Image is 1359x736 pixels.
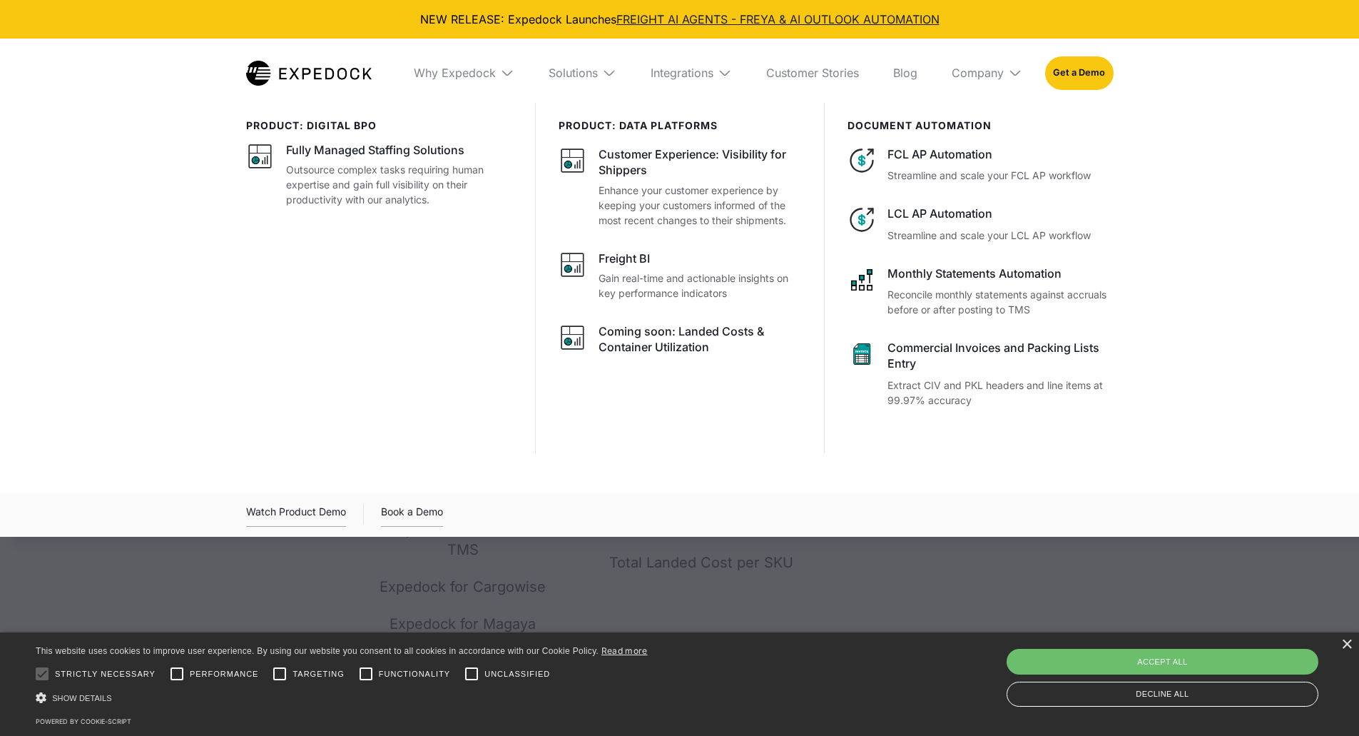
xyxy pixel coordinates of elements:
[848,146,1113,183] a: dollar iconFCL AP AutomationStreamline and scale your FCL AP workflow
[559,120,801,132] div: PRODUCT: data platforms
[848,266,876,294] img: network like icon
[887,266,1113,281] div: Monthly Statements Automation
[559,146,587,175] img: graph icon
[1007,649,1318,675] div: Accept all
[190,668,259,680] span: Performance
[599,183,801,228] p: Enhance your customer experience by keeping your customers informed of the most recent changes to...
[848,340,1113,408] a: sheet iconCommercial Invoices and Packing Lists EntryExtract CIV and PKL headers and line items a...
[1045,56,1113,89] a: Get a Demo
[36,646,599,656] span: This website uses cookies to improve user experience. By using our website you consent to all coo...
[651,66,713,80] div: Integrations
[381,503,443,527] a: Book a Demo
[887,146,1113,162] div: FCL AP Automation
[36,690,648,705] div: Show details
[537,39,628,107] div: Solutions
[55,668,156,680] span: Strictly necessary
[1007,682,1318,707] div: Decline all
[246,120,512,132] div: product: digital bpo
[286,142,464,158] div: Fully Managed Staffing Solutions
[36,717,131,725] a: Powered by cookie-script
[11,11,1348,27] div: NEW RELEASE: Expedock Launches
[887,228,1113,243] p: Streamline and scale your LCL AP workflow
[246,142,275,171] img: graph icon
[599,146,801,178] div: Customer Experience: Visibility for Shippers
[379,668,450,680] span: Functionality
[848,120,1113,132] div: document automation
[887,340,1113,372] div: Commercial Invoices and Packing Lists Entry
[599,251,650,266] div: Freight BI
[887,378,1113,408] p: Extract CIV and PKL headers and line items at 99.97% accuracy
[559,146,801,228] a: graph iconCustomer Experience: Visibility for ShippersEnhance your customer experience by keeping...
[1121,582,1359,736] iframe: Chat Widget
[616,12,940,26] a: FREIGHT AI AGENTS - FREYA & AI OUTLOOK AUTOMATION
[887,287,1113,317] p: Reconcile monthly statements against accruals before or after posting to TMS
[484,668,550,680] span: Unclassified
[848,340,876,368] img: sheet icon
[848,206,1113,242] a: dollar iconLCL AP AutomationStreamline and scale your LCL AP workflow
[599,323,801,356] div: Coming soon: Landed Costs & Container Utilization
[414,66,496,80] div: Why Expedock
[848,206,876,234] img: dollar icon
[755,39,870,107] a: Customer Stories
[402,39,526,107] div: Why Expedock
[286,162,512,207] p: Outsource complex tasks requiring human expertise and gain full visibility on their productivity ...
[549,66,598,80] div: Solutions
[887,206,1113,221] div: LCL AP Automation
[601,645,648,656] a: Read more
[246,503,346,527] div: Watch Product Demo
[848,146,876,175] img: dollar icon
[599,271,801,301] p: Gain real-time and actionable insights on key performance indicators
[559,251,801,301] a: graph iconFreight BIGain real-time and actionable insights on key performance indicators
[848,266,1113,317] a: network like iconMonthly Statements AutomationReconcile monthly statements against accruals befor...
[559,323,587,352] img: graph icon
[559,251,587,279] img: graph icon
[952,66,1004,80] div: Company
[292,668,344,680] span: Targeting
[559,323,801,360] a: graph iconComing soon: Landed Costs & Container Utilization
[887,168,1113,183] p: Streamline and scale your FCL AP workflow
[246,142,512,207] a: graph iconFully Managed Staffing SolutionsOutsource complex tasks requiring human expertise and g...
[940,39,1034,107] div: Company
[246,503,346,527] a: open lightbox
[639,39,743,107] div: Integrations
[882,39,929,107] a: Blog
[52,694,112,702] span: Show details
